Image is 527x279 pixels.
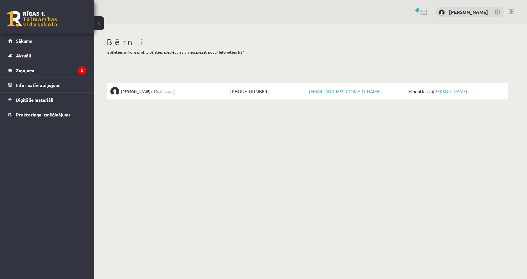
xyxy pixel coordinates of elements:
[16,97,53,103] span: Digitālie materiāli
[229,87,307,96] span: [PHONE_NUMBER]
[78,66,86,75] i: 3
[16,38,32,44] span: Sākums
[107,37,508,47] h1: Bērni
[406,87,504,96] span: Ielogoties kā
[8,93,86,107] a: Digitālie materiāli
[449,9,488,15] a: [PERSON_NAME]
[8,63,86,78] a: Ziņojumi3
[16,112,71,117] span: Proktoringa izmēģinājums
[110,87,119,96] img: Ralfs Korņejevs
[16,78,86,92] legend: Informatīvie ziņojumi
[217,50,244,55] b: "Ielogoties kā"
[16,53,31,58] span: Aktuāli
[7,11,57,27] a: Rīgas 1. Tālmācības vidusskola
[16,63,86,78] legend: Ziņojumi
[309,89,381,94] a: [EMAIL_ADDRESS][DOMAIN_NAME]
[439,9,445,16] img: Aina Korņejeva
[433,89,467,94] a: [PERSON_NAME]
[8,48,86,63] a: Aktuāli
[121,87,175,96] span: [PERSON_NAME] ( 10.a1 klase )
[107,49,508,55] p: Izvēlaties ar kuru profilu vēlaties pieslēgties un nospiežat pogu
[8,78,86,92] a: Informatīvie ziņojumi
[8,107,86,122] a: Proktoringa izmēģinājums
[8,34,86,48] a: Sākums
